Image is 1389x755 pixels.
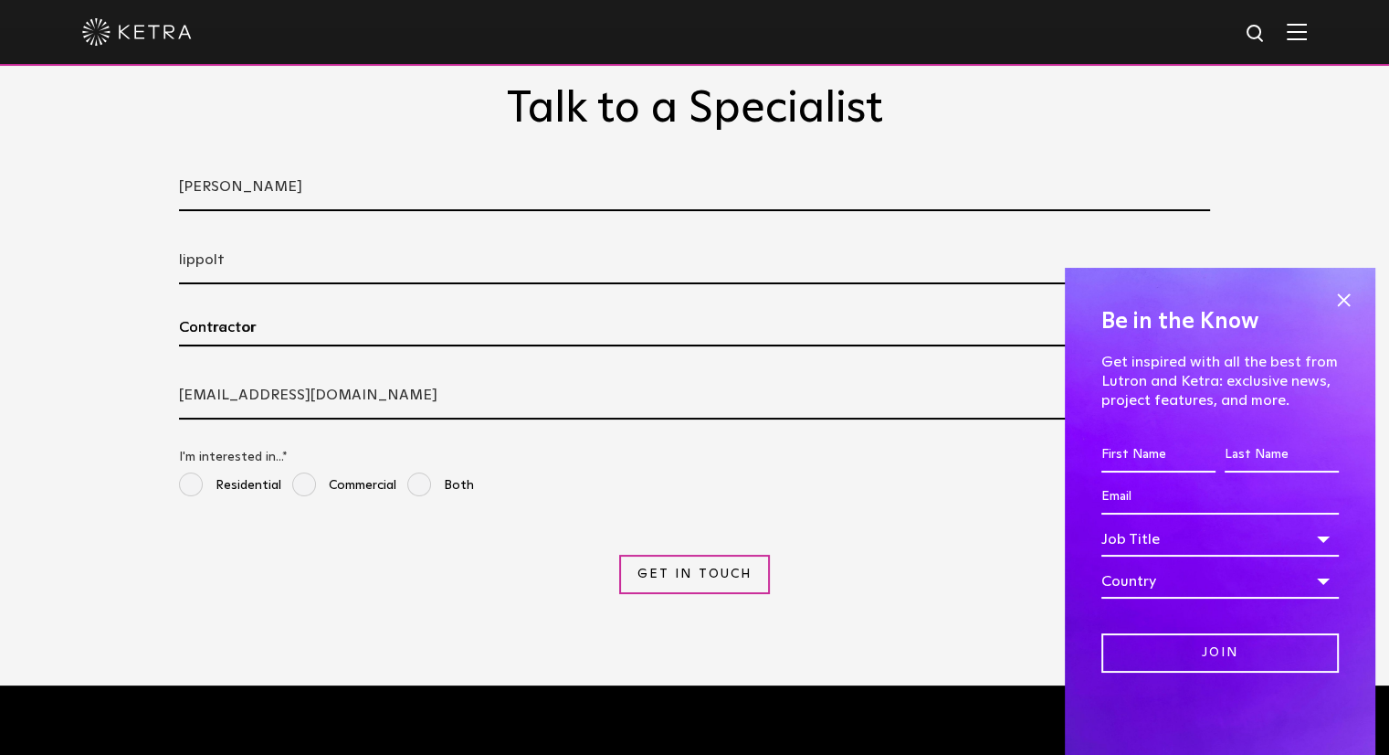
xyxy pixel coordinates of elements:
h4: Be in the Know [1101,304,1339,339]
input: Join [1101,633,1339,673]
img: Hamburger%20Nav.svg [1287,23,1307,40]
div: Contractor [179,310,1210,346]
input: Last Name [1225,438,1339,473]
span: Both [407,473,474,499]
input: Get in Touch [619,555,770,594]
input: Email [1101,480,1339,515]
span: Residential [179,473,281,499]
div: Job Title [1101,522,1339,557]
div: Country [1101,564,1339,599]
h2: Talk to a Specialist [174,83,1215,136]
p: Get inspired with all the best from Lutron and Ketra: exclusive news, project features, and more. [1101,353,1339,409]
img: search icon [1245,23,1268,46]
span: Commercial [292,473,396,499]
input: Last Name [179,237,1210,284]
span: I'm interested in... [179,451,282,463]
input: Email [179,372,1210,420]
input: First Name [179,164,1210,211]
img: ketra-logo-2019-white [82,18,192,46]
input: First Name [1101,438,1215,473]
